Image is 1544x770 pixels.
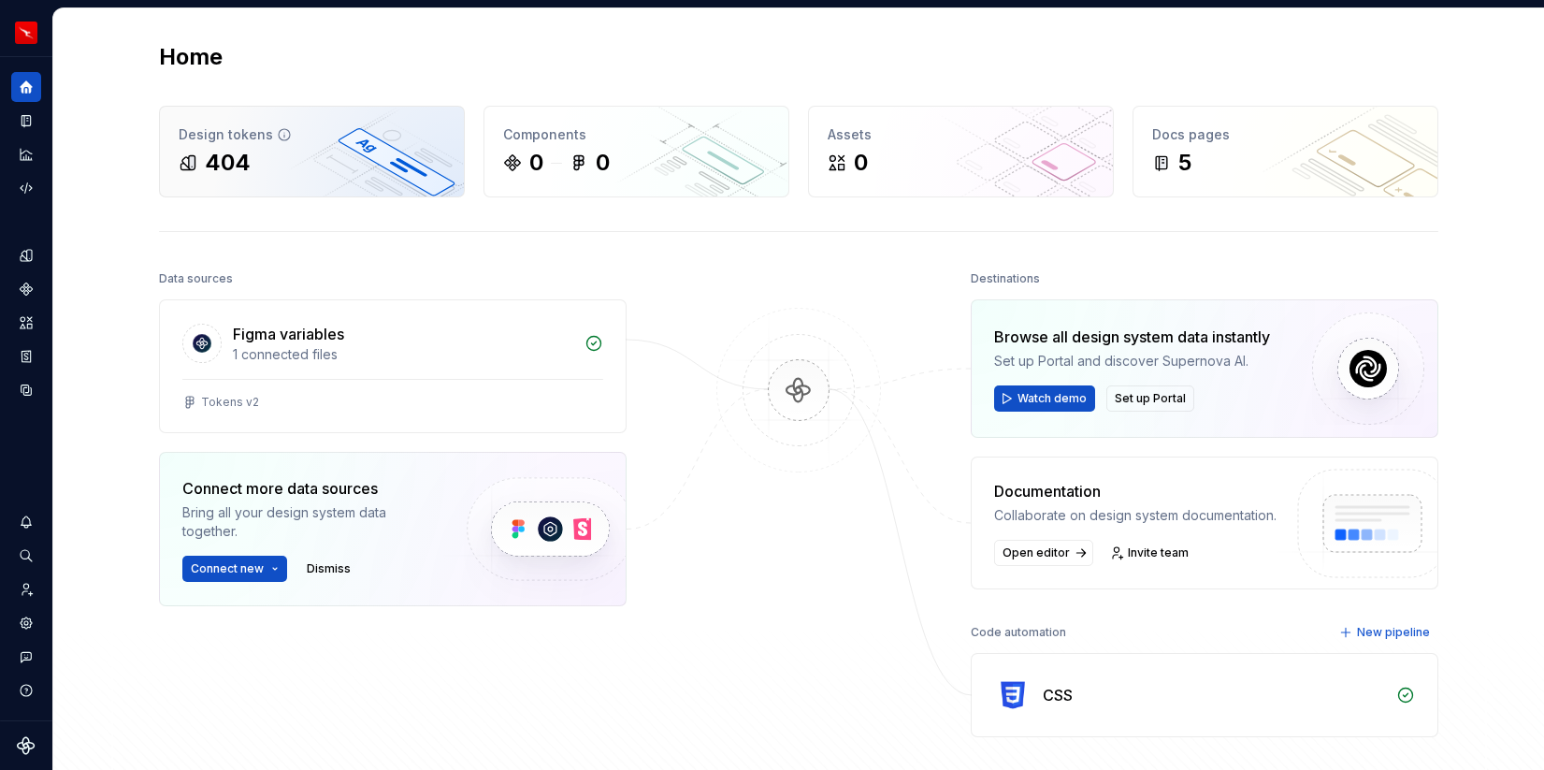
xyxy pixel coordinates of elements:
[1003,545,1070,560] span: Open editor
[307,561,351,576] span: Dismiss
[1043,684,1073,706] div: CSS
[994,540,1093,566] a: Open editor
[11,308,41,338] a: Assets
[971,266,1040,292] div: Destinations
[808,106,1114,197] a: Assets0
[11,106,41,136] a: Documentation
[1128,545,1189,560] span: Invite team
[11,375,41,405] a: Data sources
[994,385,1095,412] button: Watch demo
[179,125,445,144] div: Design tokens
[11,173,41,203] a: Code automation
[1115,391,1186,406] span: Set up Portal
[994,352,1270,370] div: Set up Portal and discover Supernova AI.
[971,619,1066,646] div: Code automation
[11,608,41,638] a: Settings
[994,506,1277,525] div: Collaborate on design system documentation.
[1178,148,1191,178] div: 5
[233,323,344,345] div: Figma variables
[182,556,287,582] button: Connect new
[205,148,251,178] div: 404
[1152,125,1419,144] div: Docs pages
[159,42,223,72] h2: Home
[994,480,1277,502] div: Documentation
[11,642,41,672] button: Contact support
[201,395,259,410] div: Tokens v2
[11,574,41,604] a: Invite team
[1017,391,1087,406] span: Watch demo
[191,561,264,576] span: Connect new
[159,106,465,197] a: Design tokens404
[529,148,543,178] div: 0
[1133,106,1438,197] a: Docs pages5
[298,556,359,582] button: Dismiss
[11,274,41,304] a: Components
[11,341,41,371] a: Storybook stories
[11,240,41,270] a: Design tokens
[596,148,610,178] div: 0
[182,503,435,541] div: Bring all your design system data together.
[1357,625,1430,640] span: New pipeline
[17,736,36,755] svg: Supernova Logo
[233,345,573,364] div: 1 connected files
[483,106,789,197] a: Components00
[828,125,1094,144] div: Assets
[11,72,41,102] a: Home
[994,326,1270,348] div: Browse all design system data instantly
[854,148,868,178] div: 0
[159,266,233,292] div: Data sources
[1106,385,1194,412] button: Set up Portal
[1334,619,1438,646] button: New pipeline
[11,139,41,169] a: Analytics
[11,507,41,537] button: Notifications
[503,125,770,144] div: Components
[1104,540,1197,566] a: Invite team
[11,541,41,571] button: Search ⌘K
[15,22,37,44] img: 6b187050-a3ed-48aa-8485-808e17fcee26.png
[159,299,627,433] a: Figma variables1 connected filesTokens v2
[182,477,435,500] div: Connect more data sources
